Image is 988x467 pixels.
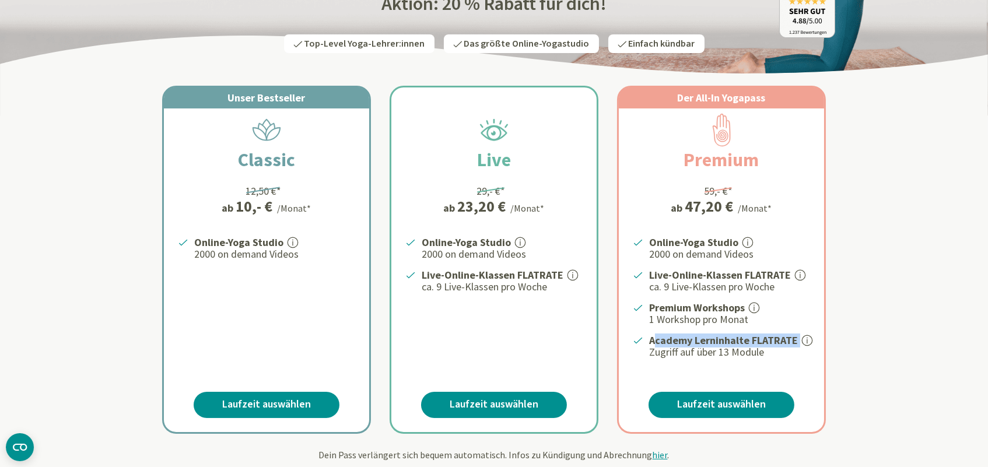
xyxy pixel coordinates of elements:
[278,201,311,215] div: /Monat*
[649,268,791,282] strong: Live-Online-Klassen FLATRATE
[421,392,567,418] a: Laufzeit auswählen
[458,199,506,214] div: 23,20 €
[653,449,668,461] span: hier
[304,37,425,50] span: Top-Level Yoga-Lehrer:innen
[194,392,339,418] a: Laufzeit auswählen
[685,199,734,214] div: 47,20 €
[671,200,685,216] span: ab
[649,392,794,418] a: Laufzeit auswählen
[649,345,810,359] p: Zugriff auf über 13 Module
[422,247,583,261] p: 2000 on demand Videos
[228,91,306,104] span: Unser Bestseller
[422,268,563,282] strong: Live-Online-Klassen FLATRATE
[649,333,798,347] strong: Academy Lerninhalte FLATRATE
[464,37,590,50] span: Das größte Online-Yogastudio
[222,200,236,216] span: ab
[678,91,766,104] span: Der All-In Yogapass
[444,200,458,216] span: ab
[477,183,506,199] div: 29,- €*
[656,146,787,174] h2: Premium
[649,312,810,326] p: 1 Workshop pro Monat
[449,146,539,174] h2: Live
[236,199,273,214] div: 10,- €
[194,247,355,261] p: 2000 on demand Videos
[738,201,772,215] div: /Monat*
[511,201,545,215] div: /Monat*
[246,183,282,199] div: 12,50 €*
[649,247,810,261] p: 2000 on demand Videos
[649,280,810,294] p: ca. 9 Live-Klassen pro Woche
[422,280,583,294] p: ca. 9 Live-Klassen pro Woche
[210,146,323,174] h2: Classic
[649,301,745,314] strong: Premium Workshops
[705,183,733,199] div: 59,- €*
[422,236,511,249] strong: Online-Yoga Studio
[629,37,695,50] span: Einfach kündbar
[649,236,738,249] strong: Online-Yoga Studio
[6,433,34,461] button: CMP-Widget öffnen
[194,236,283,249] strong: Online-Yoga Studio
